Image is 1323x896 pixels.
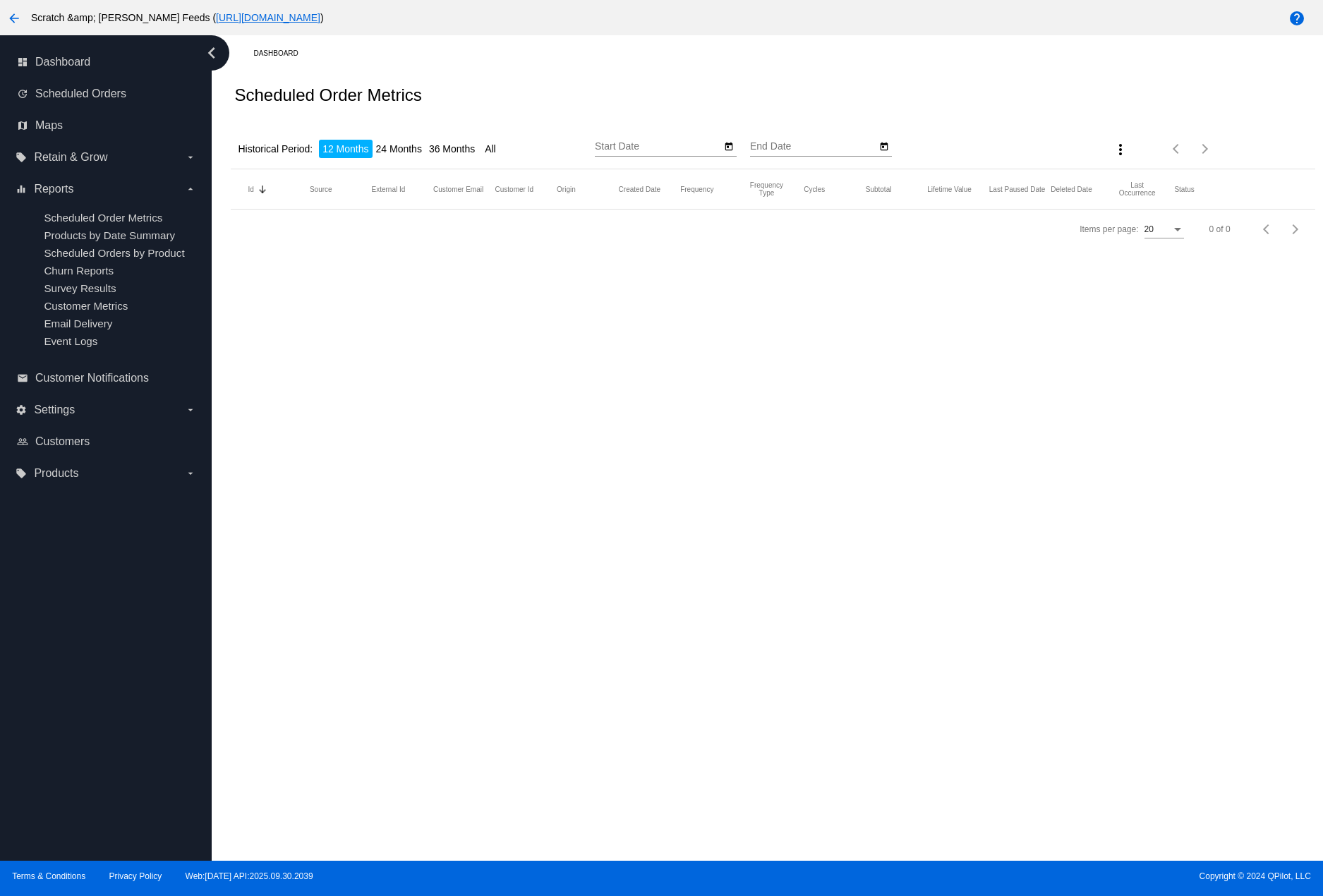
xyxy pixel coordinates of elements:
[17,430,196,453] a: people_outline Customers
[35,119,63,132] span: Maps
[6,10,23,27] mat-icon: arrow_back
[1051,186,1113,193] mat-header-cell: Deleted Date
[17,56,28,68] i: dashboard
[16,183,27,195] i: equalizer
[722,138,737,153] button: Open calendar
[12,871,85,881] a: Terms & Conditions
[619,185,660,193] button: Change sorting for CreatedUtc
[185,468,196,479] i: arrow_drop_down
[433,186,495,193] mat-header-cell: Customer Email
[989,186,1051,193] mat-header-cell: Last Paused Date
[16,404,27,416] i: settings
[1288,10,1305,27] mat-icon: help
[1080,224,1138,234] div: Items per page:
[185,183,196,195] i: arrow_drop_down
[17,114,196,137] a: map Maps
[31,12,324,23] span: Scratch &amp; [PERSON_NAME] Feeds ( )
[44,317,112,329] a: Email Delivery
[185,152,196,163] i: arrow_drop_down
[44,212,162,224] a: Scheduled Order Metrics
[1112,141,1129,158] mat-icon: more_vert
[35,56,90,68] span: Dashboard
[674,871,1311,881] span: Copyright © 2024 QPilot, LLC
[319,140,372,158] li: 12 Months
[557,186,619,193] mat-header-cell: Origin
[44,300,128,312] a: Customer Metrics
[866,185,892,193] button: Change sorting for Subtotal
[34,404,75,416] span: Settings
[35,372,149,385] span: Customer Notifications
[34,151,107,164] span: Retain & Grow
[253,42,310,64] a: Dashboard
[44,247,184,259] a: Scheduled Orders by Product
[804,185,825,193] button: Change sorting for Cycles
[44,229,175,241] a: Products by Date Summary
[1174,185,1194,193] button: Change sorting for Status
[17,51,196,73] a: dashboard Dashboard
[1144,224,1154,234] span: 20
[248,185,253,193] button: Change sorting for Id
[17,83,196,105] a: update Scheduled Orders
[1253,215,1281,243] button: Previous page
[742,181,792,197] button: Change sorting for FrequencyType
[1191,135,1219,163] button: Next page
[1144,225,1184,235] mat-select: Items per page:
[1281,215,1310,243] button: Next page
[44,282,116,294] a: Survey Results
[680,185,713,193] button: Change sorting for Frequency
[877,138,892,153] button: Open calendar
[35,435,90,448] span: Customers
[481,140,500,158] li: All
[927,185,972,193] button: Change sorting for LifetimeValue
[1209,224,1231,234] div: 0 of 0
[185,404,196,416] i: arrow_drop_down
[216,12,320,23] a: [URL][DOMAIN_NAME]
[44,265,114,277] a: Churn Reports
[109,871,162,881] a: Privacy Policy
[234,140,316,158] li: Historical Period:
[34,467,78,480] span: Products
[17,367,196,389] a: email Customer Notifications
[371,185,405,193] button: Change sorting for OriginalExternalId
[425,140,478,158] li: 36 Months
[310,186,372,193] mat-header-cell: Source
[17,373,28,384] i: email
[495,186,557,193] mat-header-cell: Customer Id
[234,85,421,105] h2: Scheduled Order Metrics
[750,141,877,152] input: End Date
[1113,181,1162,197] button: Change sorting for LastOccurrenceUtc
[35,87,126,100] span: Scheduled Orders
[186,871,313,881] a: Web:[DATE] API:2025.09.30.2039
[17,120,28,131] i: map
[200,42,223,64] i: chevron_left
[16,468,27,479] i: local_offer
[373,140,425,158] li: 24 Months
[16,152,27,163] i: local_offer
[44,335,97,347] a: Event Logs
[34,183,73,195] span: Reports
[1163,135,1191,163] button: Previous page
[595,141,722,152] input: Start Date
[17,88,28,99] i: update
[17,436,28,447] i: people_outline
